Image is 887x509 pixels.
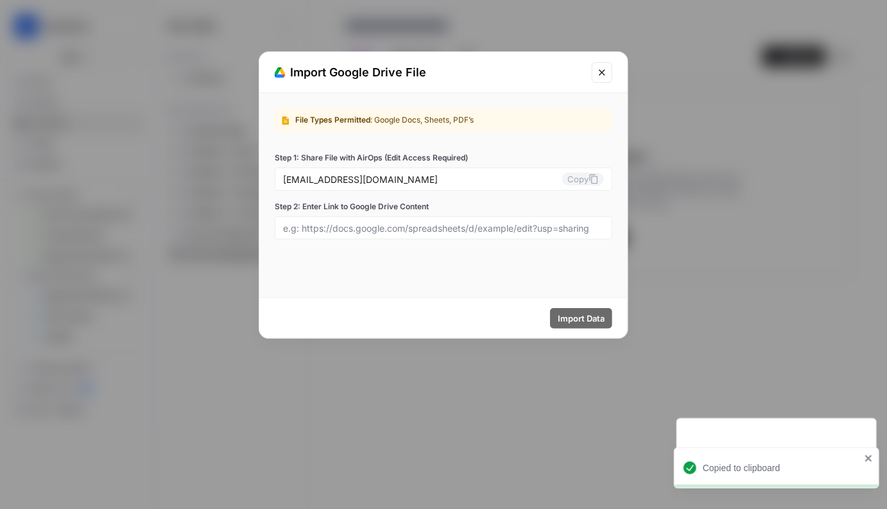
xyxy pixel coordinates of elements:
[562,173,604,185] button: Copy
[275,201,612,212] label: Step 2: Enter Link to Google Drive Content
[703,462,861,474] div: Copied to clipboard
[865,453,874,463] button: close
[550,308,612,329] button: Import Data
[592,62,612,83] button: Close modal
[370,115,474,125] span: : Google Docs, Sheets, PDF’s
[558,312,605,325] span: Import Data
[275,152,612,164] label: Step 1: Share File with AirOps (Edit Access Required)
[295,115,370,125] span: File Types Permitted
[283,222,604,234] input: e.g: https://docs.google.com/spreadsheets/d/example/edit?usp=sharing
[275,64,584,82] div: Import Google Drive File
